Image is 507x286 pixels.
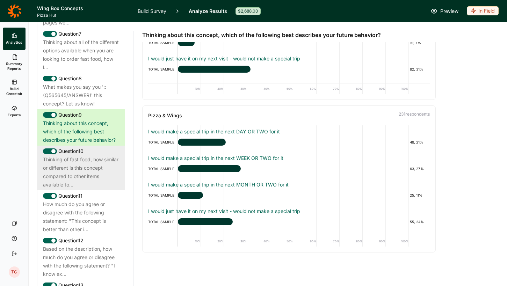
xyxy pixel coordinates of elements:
[148,138,178,146] div: TOTAL SAMPLE
[3,28,26,50] a: Analytics
[293,83,316,94] div: 60%
[3,100,26,123] a: Exports
[43,83,119,108] div: What makes you say you '::(Q565645/ANSWER)' this concept? Let us know!
[148,55,430,62] div: I would just have it on my next visit - would not make a special trip
[43,192,119,200] div: Question 11
[148,181,430,188] div: I would make a special trip in the next MONTH OR TWO for it
[148,82,430,89] div: I am not interested - would just order usual menu items from Pizza Hut
[142,31,381,39] span: Thinking about this concept, which of the following best describes your future behavior?
[43,38,119,72] div: Thinking about all of the different options available when you are looking to order fast food, ho...
[3,75,26,100] a: Build Crosstab
[148,155,430,162] div: I would make a special trip in the next WEEK OR TWO for it
[440,7,458,15] span: Preview
[430,7,458,15] a: Preview
[224,83,247,94] div: 30%
[148,111,182,120] h3: Pizza & Wings
[43,147,119,155] div: Question 10
[386,83,409,94] div: 100%
[467,6,499,16] button: In Field
[148,38,178,47] div: TOTAL SAMPLE
[270,83,293,94] div: 50%
[43,30,119,38] div: Question 7
[224,236,247,247] div: 30%
[148,191,178,199] div: TOTAL SAMPLE
[363,83,386,94] div: 90%
[148,65,178,73] div: TOTAL SAMPLE
[409,38,430,47] div: 19, 7%
[317,83,340,94] div: 70%
[409,65,430,73] div: 82, 31%
[37,13,129,18] span: Pizza Hut
[182,111,430,120] p: 231 respondent s
[409,164,430,173] div: 63, 27%
[201,236,224,247] div: 20%
[8,112,21,117] span: Exports
[148,234,430,241] div: I am not interested - would just order usual menu items from Pizza Hut
[317,236,340,247] div: 70%
[340,83,363,94] div: 80%
[148,164,178,173] div: TOTAL SAMPLE
[270,236,293,247] div: 50%
[43,155,119,189] div: Thinking of fast food, how similar or different is this concept compared to other items available...
[178,83,201,94] div: 10%
[9,266,20,278] div: TC
[3,50,26,75] a: Summary Reports
[293,236,316,247] div: 60%
[43,245,119,278] div: Based on the description, how much do you agree or disagree with the following statement? "I know...
[6,86,23,96] span: Build Crosstab
[236,7,261,15] div: $2,688.00
[148,128,430,135] div: I would make a special trip in the next DAY OR TWO for it
[340,236,363,247] div: 80%
[148,208,430,215] div: I would just have it on my next visit - would not make a special trip
[178,236,201,247] div: 10%
[467,6,499,15] div: In Field
[409,218,430,226] div: 55, 24%
[43,119,119,144] div: Thinking about this concept, which of the following best describes your future behavior?
[363,236,386,247] div: 90%
[201,83,224,94] div: 20%
[6,61,23,71] span: Summary Reports
[43,74,119,83] div: Question 8
[6,40,22,45] span: Analytics
[409,138,430,146] div: 48, 21%
[43,111,119,119] div: Question 9
[386,236,409,247] div: 100%
[43,200,119,234] div: How much do you agree or disagree with the following statement: "This concept is better than othe...
[247,236,270,247] div: 40%
[409,191,430,199] div: 25, 11%
[148,218,178,226] div: TOTAL SAMPLE
[37,4,129,13] h1: Wing Box Concepts
[43,236,119,245] div: Question 12
[247,83,270,94] div: 40%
